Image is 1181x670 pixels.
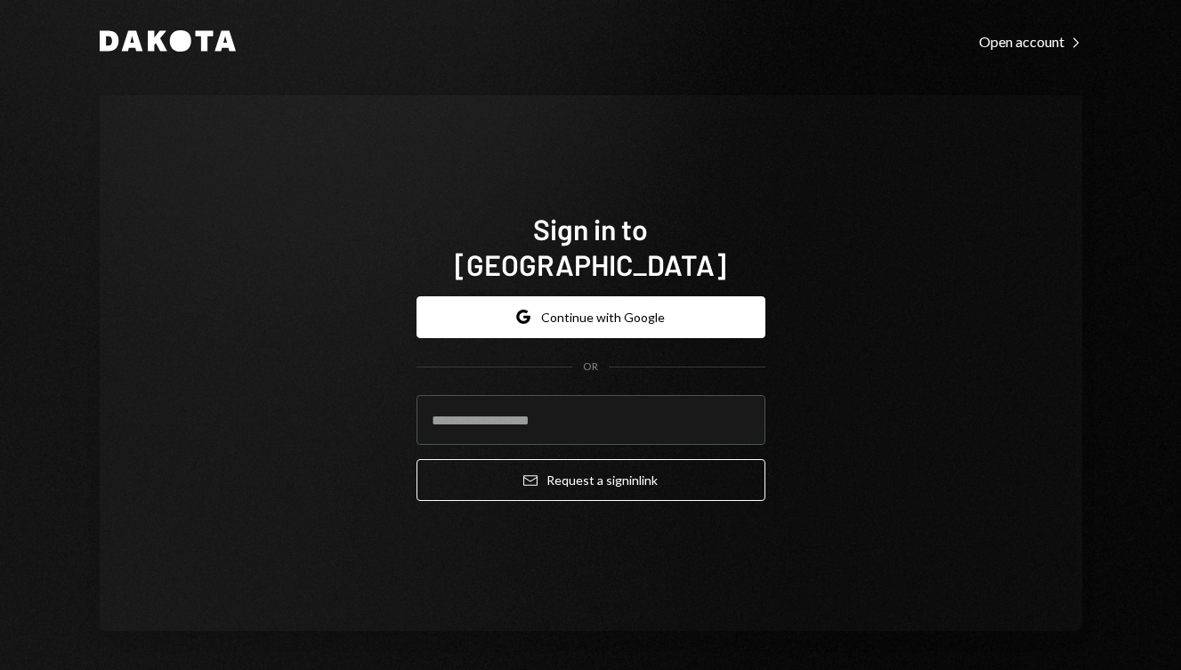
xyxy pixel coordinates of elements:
[979,31,1082,51] a: Open account
[417,296,765,338] button: Continue with Google
[583,359,598,375] div: OR
[979,33,1082,51] div: Open account
[417,459,765,501] button: Request a signinlink
[417,211,765,282] h1: Sign in to [GEOGRAPHIC_DATA]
